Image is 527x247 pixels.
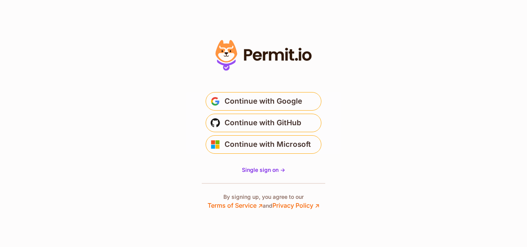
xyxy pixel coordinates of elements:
span: Continue with Microsoft [225,138,311,151]
a: Privacy Policy ↗ [272,202,319,209]
button: Continue with Google [206,92,321,111]
button: Continue with GitHub [206,114,321,132]
span: Continue with Google [225,95,302,108]
a: Single sign on -> [242,166,285,174]
a: Terms of Service ↗ [208,202,263,209]
button: Continue with Microsoft [206,135,321,154]
span: Single sign on -> [242,166,285,173]
span: Continue with GitHub [225,117,301,129]
p: By signing up, you agree to our and [208,193,319,210]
